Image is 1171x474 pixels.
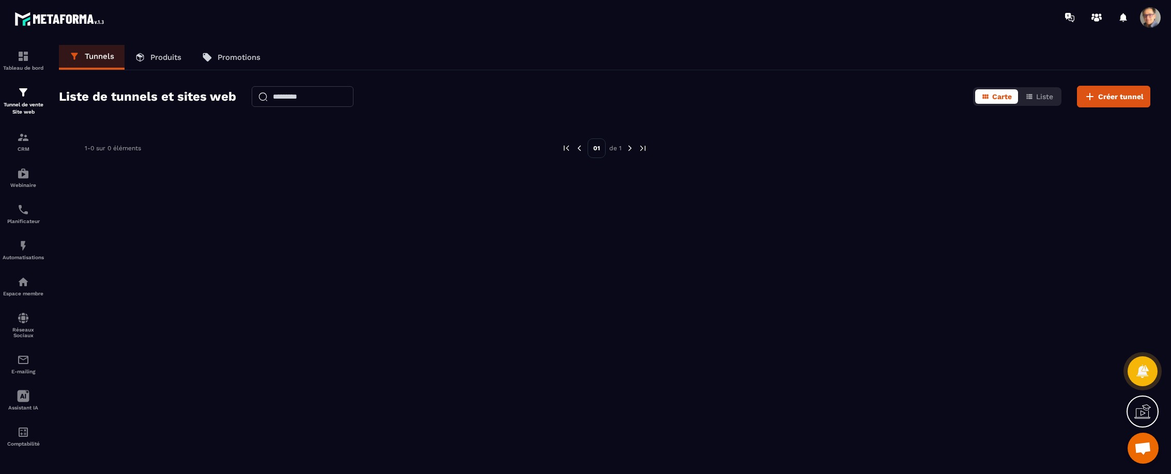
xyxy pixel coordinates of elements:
[1128,433,1159,464] div: Ouvrir le chat
[3,255,44,260] p: Automatisations
[3,218,44,224] p: Planificateur
[625,144,635,153] img: next
[3,291,44,296] p: Espace membre
[17,131,29,144] img: formation
[3,304,44,346] a: social-networksocial-networkRéseaux Sociaux
[588,138,606,158] p: 01
[3,268,44,304] a: automationsautomationsEspace membre
[3,42,44,78] a: formationformationTableau de bord
[17,312,29,324] img: social-network
[3,160,44,196] a: automationsautomationsWebinaire
[3,232,44,268] a: automationsautomationsAutomatisations
[1036,92,1053,101] span: Liste
[3,418,44,454] a: accountantaccountantComptabilité
[3,346,44,382] a: emailemailE-mailing
[992,92,1012,101] span: Carte
[3,405,44,410] p: Assistant IA
[17,50,29,62] img: formation
[1098,91,1144,102] span: Créer tunnel
[3,65,44,71] p: Tableau de bord
[17,86,29,99] img: formation
[3,196,44,232] a: schedulerschedulerPlanificateur
[3,182,44,188] p: Webinaire
[3,441,44,447] p: Comptabilité
[59,86,236,107] h2: Liste de tunnels et sites web
[59,45,125,70] a: Tunnels
[192,45,271,70] a: Promotions
[17,276,29,288] img: automations
[3,382,44,418] a: Assistant IA
[609,144,622,152] p: de 1
[150,53,181,62] p: Produits
[638,144,648,153] img: next
[14,9,107,28] img: logo
[975,89,1018,104] button: Carte
[17,426,29,438] img: accountant
[3,146,44,152] p: CRM
[1077,86,1150,107] button: Créer tunnel
[17,203,29,216] img: scheduler
[1019,89,1059,104] button: Liste
[85,52,114,61] p: Tunnels
[3,369,44,374] p: E-mailing
[17,167,29,180] img: automations
[17,240,29,252] img: automations
[3,327,44,338] p: Réseaux Sociaux
[562,144,571,153] img: prev
[125,45,192,70] a: Produits
[218,53,260,62] p: Promotions
[3,78,44,123] a: formationformationTunnel de vente Site web
[3,123,44,160] a: formationformationCRM
[85,145,141,152] p: 1-0 sur 0 éléments
[575,144,584,153] img: prev
[3,101,44,116] p: Tunnel de vente Site web
[17,354,29,366] img: email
